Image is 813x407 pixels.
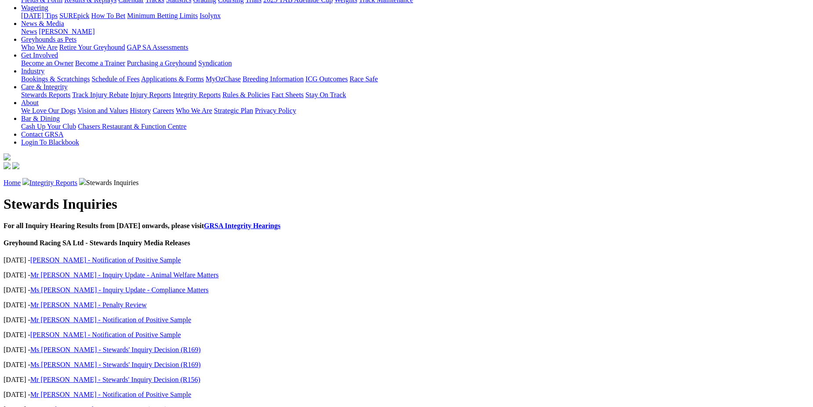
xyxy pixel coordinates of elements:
img: twitter.svg [12,162,19,169]
div: News & Media [21,28,809,36]
a: News & Media [21,20,64,27]
a: Strategic Plan [214,107,253,114]
div: Care & Integrity [21,91,809,99]
h4: Greyhound Racing SA Ltd - Stewards Inquiry Media Releases [4,239,809,247]
a: Stewards Reports [21,91,70,98]
a: Vision and Values [77,107,128,114]
a: We Love Our Dogs [21,107,76,114]
p: [DATE] - [4,256,809,264]
p: [DATE] - [4,316,809,324]
a: Bookings & Scratchings [21,75,90,83]
a: Minimum Betting Limits [127,12,198,19]
div: Get Involved [21,59,809,67]
a: Mr [PERSON_NAME] - Stewards' Inquiry Decision (R156) [30,376,200,383]
a: Chasers Restaurant & Function Centre [78,123,186,130]
a: Login To Blackbook [21,138,79,146]
a: Bar & Dining [21,115,60,122]
a: Care & Integrity [21,83,68,91]
a: Cash Up Your Club [21,123,76,130]
b: For all Inquiry Hearing Results from [DATE] onwards, please visit [4,222,280,229]
a: SUREpick [59,12,89,19]
a: MyOzChase [206,75,241,83]
h1: Stewards Inquiries [4,196,809,212]
a: Race Safe [349,75,377,83]
p: Stewards Inquiries [4,178,809,187]
a: Integrity Reports [173,91,221,98]
a: About [21,99,39,106]
a: Stay On Track [305,91,346,98]
a: Ms [PERSON_NAME] - Inquiry Update - Compliance Matters [30,286,209,294]
a: Purchasing a Greyhound [127,59,196,67]
a: Who We Are [176,107,212,114]
div: About [21,107,809,115]
p: [DATE] - [4,391,809,399]
p: [DATE] - [4,301,809,309]
a: Mr [PERSON_NAME] - Notification of Positive Sample [30,316,191,323]
a: Privacy Policy [255,107,296,114]
a: Injury Reports [130,91,171,98]
a: Industry [21,67,44,75]
img: facebook.svg [4,162,11,169]
a: GAP SA Assessments [127,44,189,51]
a: Contact GRSA [21,131,63,138]
a: Ms [PERSON_NAME] - Stewards' Inquiry Decision (R169) [30,361,201,368]
a: Rules & Policies [222,91,270,98]
a: Get Involved [21,51,58,59]
a: Become an Owner [21,59,73,67]
a: Home [4,179,21,186]
a: How To Bet [91,12,126,19]
a: Integrity Reports [29,179,77,186]
a: [PERSON_NAME] - Notification of Positive Sample [30,256,181,264]
a: Applications & Forms [141,75,204,83]
a: News [21,28,37,35]
a: Who We Are [21,44,58,51]
a: Careers [152,107,174,114]
a: [PERSON_NAME] - Notification of Positive Sample [30,331,181,338]
a: Isolynx [200,12,221,19]
div: Wagering [21,12,809,20]
p: [DATE] - [4,361,809,369]
a: History [130,107,151,114]
p: [DATE] - [4,376,809,384]
p: [DATE] - [4,346,809,354]
a: Breeding Information [243,75,304,83]
a: Track Injury Rebate [72,91,128,98]
a: Mr [PERSON_NAME] - Notification of Positive Sample [30,391,191,398]
a: Wagering [21,4,48,11]
a: [PERSON_NAME] [39,28,94,35]
a: Mr [PERSON_NAME] - Penalty Review [30,301,147,309]
a: Schedule of Fees [91,75,139,83]
a: Mr [PERSON_NAME] - Inquiry Update - Animal Welfare Matters [30,271,219,279]
img: logo-grsa-white.png [4,153,11,160]
div: Industry [21,75,809,83]
a: [DATE] Tips [21,12,58,19]
p: [DATE] - [4,331,809,339]
a: Greyhounds as Pets [21,36,76,43]
img: chevron-right.svg [22,178,29,185]
p: [DATE] - [4,271,809,279]
a: Fact Sheets [272,91,304,98]
div: Bar & Dining [21,123,809,131]
a: Ms [PERSON_NAME] - Stewards' Inquiry Decision (R169) [30,346,201,353]
img: chevron-right.svg [79,178,86,185]
a: GRSA Integrity Hearings [204,222,280,229]
a: Become a Trainer [75,59,125,67]
div: Greyhounds as Pets [21,44,809,51]
p: [DATE] - [4,286,809,294]
a: ICG Outcomes [305,75,348,83]
a: Syndication [198,59,232,67]
a: Retire Your Greyhound [59,44,125,51]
